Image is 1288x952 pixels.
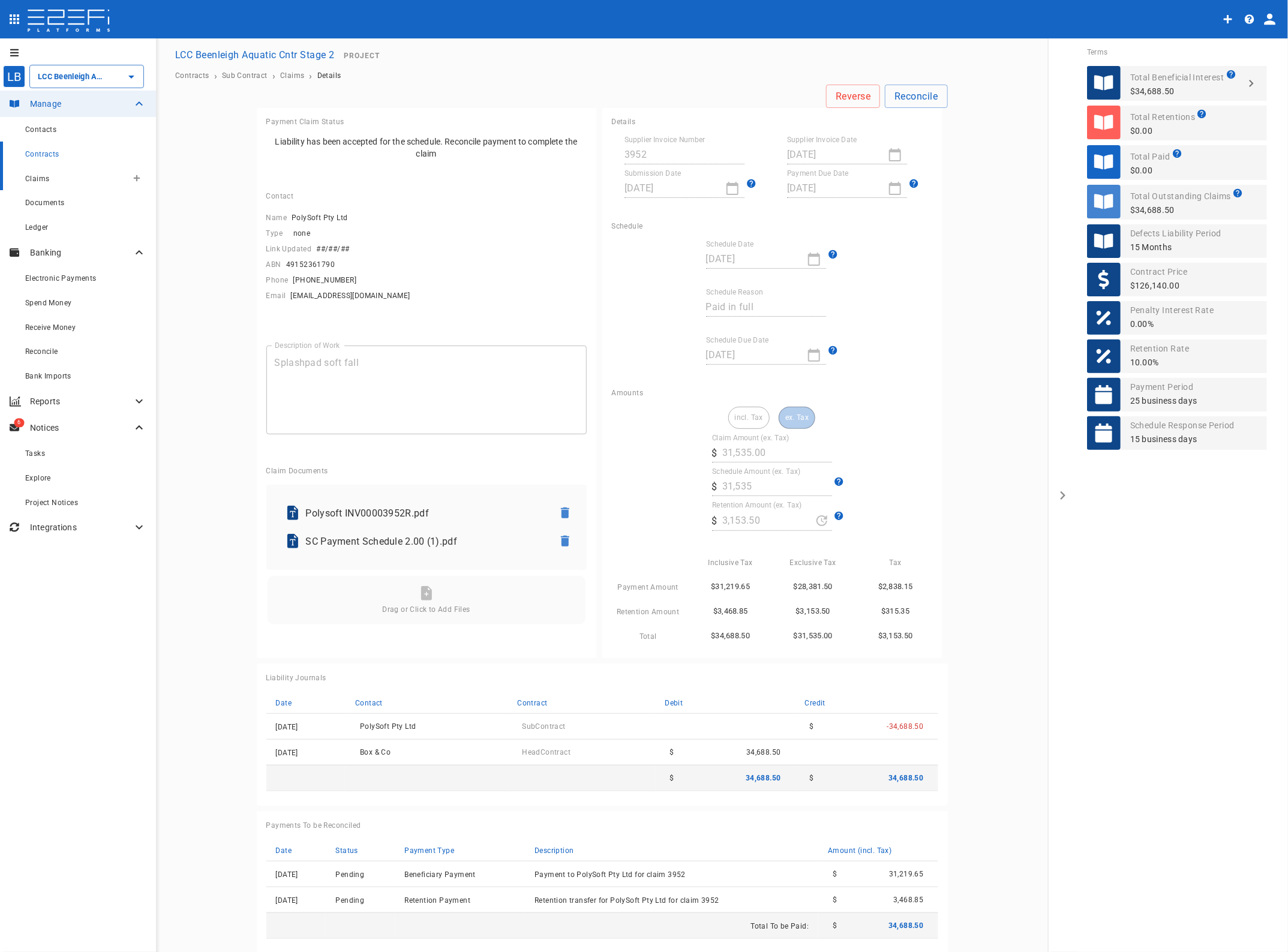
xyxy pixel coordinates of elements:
[517,699,547,707] span: Contract
[1130,421,1235,430] span: Schedule Response Period
[25,274,97,283] span: Electronic Payments
[833,921,837,930] span: $
[612,222,643,230] span: Schedule
[266,260,281,269] span: ABN
[266,136,587,160] p: Liability has been accepted for the schedule. Reconcile payment to complete the claim
[712,500,802,510] label: Retention Amount (ex. Tax)
[1130,344,1190,353] span: Retention Rate
[25,449,45,458] span: Tasks
[670,774,674,782] span: $
[170,43,340,67] button: LCC Beenleigh Aquatic Cntr Stage 2
[1130,85,1236,98] p: $34,688.50
[293,229,311,238] span: none
[535,846,574,855] span: Description
[777,629,850,642] p: $31,535.00
[828,846,891,855] span: Amount ( incl. Tax )
[625,169,681,179] label: Submission Date
[746,774,781,782] span: 34,688.50
[25,474,51,482] span: Explore
[890,558,902,567] span: Tax
[805,699,825,707] span: Credit
[1130,267,1188,277] span: Contract Price
[266,192,294,200] span: Contact
[751,922,809,930] span: Total To be Paid :
[25,150,59,158] span: Contracts
[276,499,553,527] div: Polysoft INV00003952R.pdf
[625,135,705,145] label: Supplier Invoice Number
[272,74,275,77] li: ›
[404,846,454,855] span: Payment Type
[859,629,932,642] p: $3,153.50
[276,870,298,879] span: [DATE]
[25,347,58,356] span: Reconcile
[1130,112,1195,122] span: Total Retentions
[280,71,304,80] span: Claims
[316,245,349,253] span: ##/##/##
[30,395,132,407] p: Reports
[777,579,850,593] p: $28,381.50
[810,774,814,782] span: $
[887,722,924,731] span: -34,688.50
[404,896,470,905] span: Retention Payment
[30,98,132,110] p: Manage
[1130,152,1170,161] span: Total Paid
[35,70,105,83] input: LCC Beenleigh Aquatic Cntr Stage 2
[382,605,470,614] span: Drag or Click to Add Files
[266,467,328,475] span: Claim Documents
[214,74,217,77] li: ›
[25,125,56,134] span: Contacts
[266,674,326,682] span: Liability Journals
[123,68,140,85] button: Open
[317,71,341,80] a: Details
[777,604,850,618] p: $3,153.50
[1130,305,1214,315] span: Penalty Interest Rate
[522,722,565,731] span: Sub Contract
[281,257,340,272] button: 49152361790
[276,723,298,731] span: [DATE]
[694,629,767,642] p: $34,688.50
[276,896,298,905] span: [DATE]
[289,272,362,288] button: [PHONE_NUMBER]
[617,608,679,616] span: Retention Amount
[826,85,880,108] button: Reverse
[287,210,352,226] button: PolySoft Pty Ltd
[127,169,146,188] button: Create claim
[859,604,932,618] p: $315.35
[1130,433,1235,446] p: 15 business days
[344,52,380,60] span: Project
[1130,356,1190,370] p: 10.00%
[355,699,383,707] span: Contact
[706,239,753,250] label: Schedule Date
[888,921,924,930] span: 34,688.50
[292,214,347,222] span: PolySoft Pty Ltd
[706,335,768,346] label: Schedule Due Date
[266,292,286,300] span: Email
[1130,203,1243,217] p: $34,688.50
[266,118,344,126] span: Payment Claim Status
[25,223,48,232] span: Ledger
[612,389,644,397] span: Amounts
[712,446,717,460] p: $
[517,744,575,760] button: HeadContract
[535,870,686,879] span: Payment to PolySoft Pty Ltd for claim 3952
[30,422,132,434] p: Notices
[1049,38,1077,952] button: open drawer
[3,65,25,88] div: LB
[535,896,719,905] span: Retention transfer for PolySoft Pty Ltd for claim 3952
[286,288,415,304] button: [EMAIL_ADDRESS][DOMAIN_NAME]
[355,719,421,734] button: PolySoft Pty Ltd
[694,579,767,593] p: $31,219.65
[222,71,268,80] a: Sub Contract
[335,870,364,879] span: Pending
[309,74,312,77] li: ›
[787,169,849,179] label: Payment Due Date
[885,85,947,108] button: Reconcile
[1130,394,1197,408] p: 25 business days
[291,292,410,300] span: [EMAIL_ADDRESS][DOMAIN_NAME]
[694,604,767,618] p: $3,468.85
[25,299,71,307] span: Spend Money
[787,135,857,145] label: Supplier Invoice Date
[306,534,544,548] p: SC Payment Schedule 2.00 (1).pdf
[283,226,321,241] button: none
